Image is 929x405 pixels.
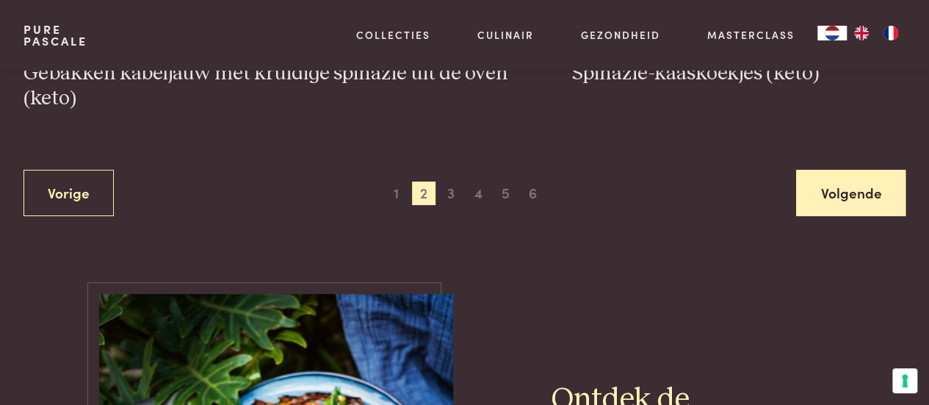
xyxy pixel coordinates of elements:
button: Uw voorkeuren voor toestemming voor trackingtechnologieën [892,368,917,393]
a: Culinair [477,27,534,43]
a: Masterclass [706,27,794,43]
aside: Language selected: Nederlands [817,26,905,40]
span: 2 [412,182,435,205]
span: 3 [439,182,463,205]
span: 4 [466,182,490,205]
a: Vorige [24,170,114,216]
a: Gezondheid [581,27,660,43]
h3: Spinazie-kaaskoekjes (keto) [572,61,905,87]
h3: Gebakken kabeljauw met kruidige spinazie uit de oven (keto) [24,61,514,112]
span: 6 [521,182,545,205]
span: 5 [494,182,517,205]
a: PurePascale [24,24,87,47]
a: EN [847,26,876,40]
span: 1 [385,182,408,205]
a: Collecties [356,27,430,43]
div: Language [817,26,847,40]
a: Volgende [796,170,905,216]
ul: Language list [847,26,905,40]
a: NL [817,26,847,40]
a: FR [876,26,905,40]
